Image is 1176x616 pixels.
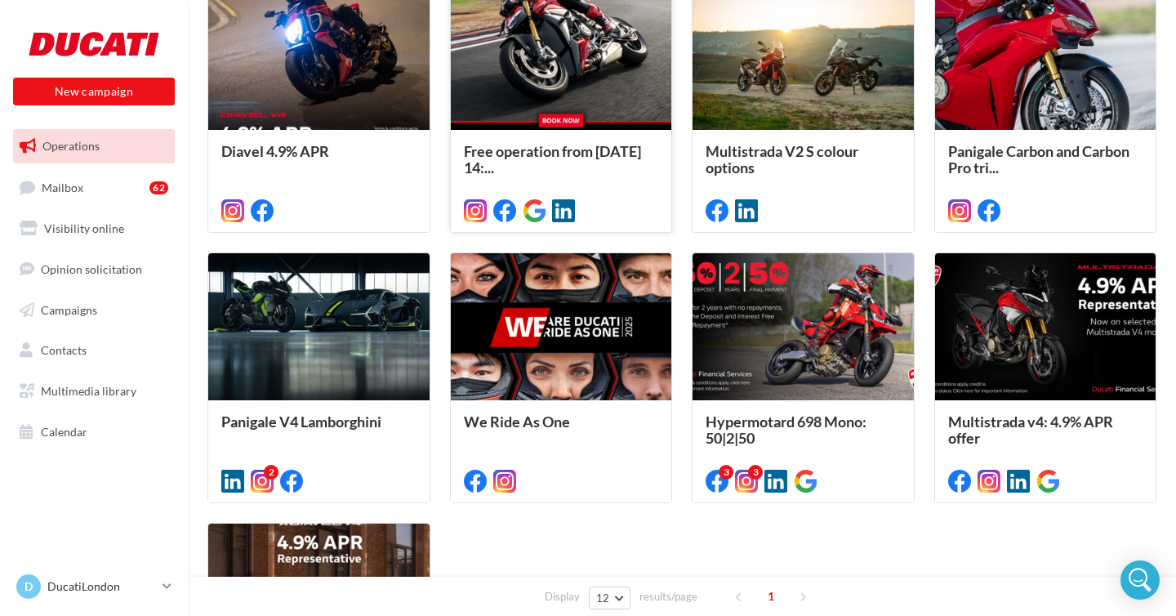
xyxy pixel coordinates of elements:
[10,415,178,449] a: Calendar
[10,293,178,328] a: Campaigns
[149,181,168,194] div: 62
[41,262,142,276] span: Opinion solicitation
[10,374,178,408] a: Multimedia library
[44,221,124,235] span: Visibility online
[1120,560,1160,600] div: Open Intercom Messenger
[41,425,87,439] span: Calendar
[10,170,178,205] a: Mailbox62
[221,142,329,160] span: Diavel 4.9% APR
[10,212,178,246] a: Visibility online
[13,78,175,105] button: New campaign
[13,571,175,602] a: D DucatiLondon
[24,578,33,595] span: D
[41,302,97,316] span: Campaigns
[545,589,580,605] span: Display
[706,142,858,176] span: Multistrada V2 S colour options
[464,413,570,431] span: We Ride As One
[41,343,87,357] span: Contacts
[42,180,83,194] span: Mailbox
[948,142,1129,176] span: Panigale Carbon and Carbon Pro tri...
[719,465,733,480] div: 3
[264,465,278,480] div: 2
[758,583,784,609] span: 1
[41,384,136,398] span: Multimedia library
[706,413,866,447] span: Hypermotard 698 Mono: 50|2|50
[589,587,630,609] button: 12
[221,413,381,431] span: Panigale V4 Lamborghini
[948,413,1113,447] span: Multistrada v4: 4.9% APR offer
[10,333,178,368] a: Contacts
[464,142,641,176] span: Free operation from [DATE] 14:...
[10,252,178,287] a: Opinion solicitation
[42,139,100,153] span: Operations
[596,591,610,605] span: 12
[47,578,156,595] p: DucatiLondon
[748,465,763,480] div: 3
[639,589,697,605] span: results/page
[10,129,178,163] a: Operations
